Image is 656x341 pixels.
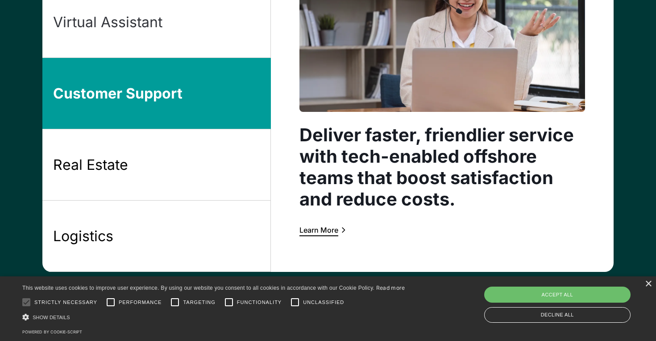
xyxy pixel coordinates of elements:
div: Logistics [53,227,113,246]
div: Learn More [299,226,338,234]
div: Decline all [484,307,631,323]
div: Show details [22,312,405,322]
div: Accept all [484,287,631,303]
div: Close [645,281,652,288]
div: Virtual Assistant [53,13,162,32]
span: Unclassified [303,299,344,306]
span: Strictly necessary [34,299,97,306]
iframe: Chat Widget [611,298,656,341]
div: Real Estate [53,156,128,174]
a: Learn More [299,224,347,236]
span: This website uses cookies to improve user experience. By using our website you consent to all coo... [22,285,374,291]
div: Customer Support [53,84,183,103]
span: Show details [33,315,70,320]
a: Read more [376,284,405,291]
a: Powered by cookie-script [22,329,82,334]
div: Deliver faster, friendlier service with tech-enabled offshore teams that boost satisfaction and r... [299,124,585,210]
span: Functionality [237,299,282,306]
span: Performance [119,299,162,306]
span: Targeting [183,299,215,306]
